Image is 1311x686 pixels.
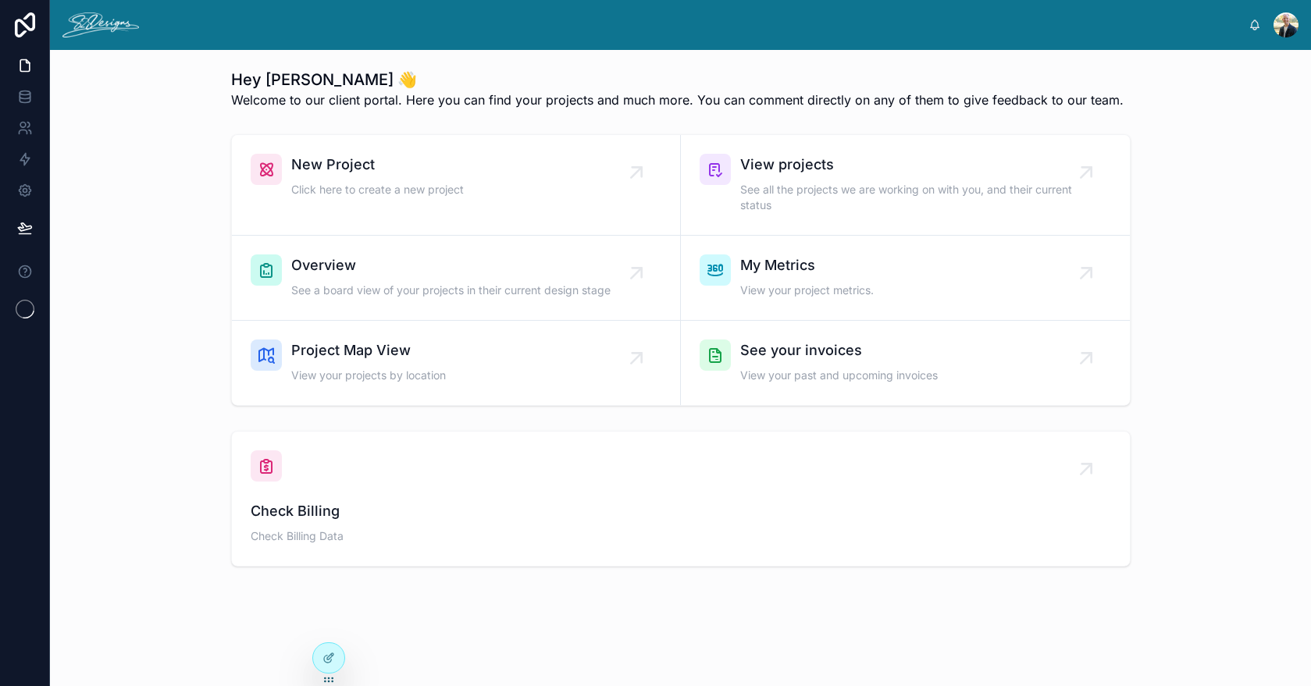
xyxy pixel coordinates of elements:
[291,154,464,176] span: New Project
[62,12,139,37] img: App logo
[232,321,681,405] a: Project Map ViewView your projects by location
[740,368,938,383] span: View your past and upcoming invoices
[681,236,1130,321] a: My MetricsView your project metrics.
[251,500,1111,522] span: Check Billing
[151,22,1249,28] div: scrollable content
[231,69,1124,91] h1: Hey [PERSON_NAME] 👋
[232,432,1130,566] a: Check BillingCheck Billing Data
[740,182,1086,213] span: See all the projects we are working on with you, and their current status
[232,135,681,236] a: New ProjectClick here to create a new project
[740,254,874,276] span: My Metrics
[291,368,446,383] span: View your projects by location
[291,182,464,197] span: Click here to create a new project
[681,321,1130,405] a: See your invoicesView your past and upcoming invoices
[681,135,1130,236] a: View projectsSee all the projects we are working on with you, and their current status
[740,339,938,361] span: See your invoices
[740,283,874,298] span: View your project metrics.
[291,339,446,361] span: Project Map View
[231,91,1124,109] span: Welcome to our client portal. Here you can find your projects and much more. You can comment dire...
[232,236,681,321] a: OverviewSee a board view of your projects in their current design stage
[251,528,1111,544] span: Check Billing Data
[291,283,611,298] span: See a board view of your projects in their current design stage
[740,154,1086,176] span: View projects
[291,254,611,276] span: Overview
